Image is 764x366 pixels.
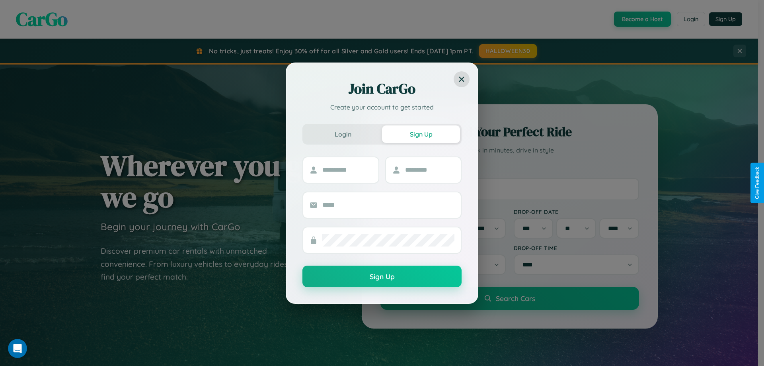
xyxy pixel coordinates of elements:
[302,102,462,112] p: Create your account to get started
[304,125,382,143] button: Login
[302,266,462,287] button: Sign Up
[382,125,460,143] button: Sign Up
[754,167,760,199] div: Give Feedback
[302,79,462,98] h2: Join CarGo
[8,339,27,358] iframe: Intercom live chat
